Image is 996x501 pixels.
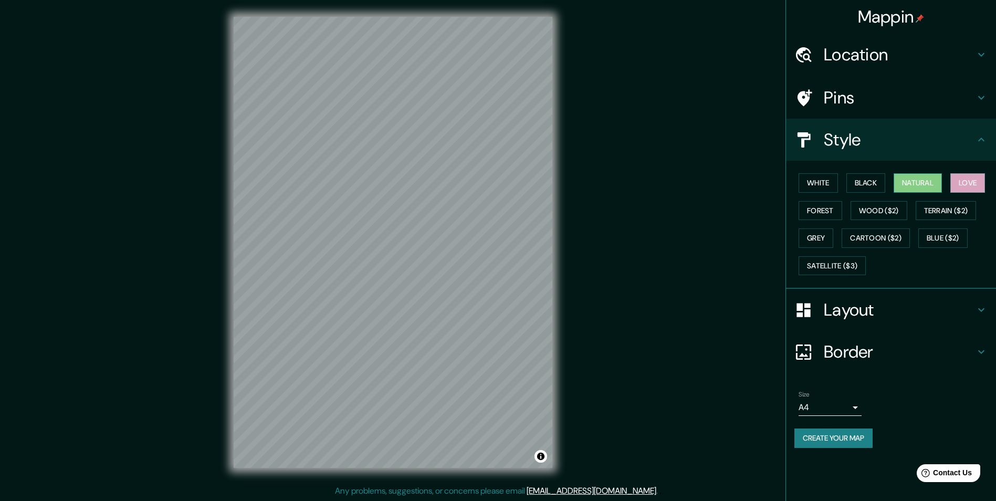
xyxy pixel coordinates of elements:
[799,228,833,248] button: Grey
[786,77,996,119] div: Pins
[794,429,873,448] button: Create your map
[916,14,924,23] img: pin-icon.png
[903,460,984,489] iframe: Help widget launcher
[234,17,552,468] canvas: Map
[799,399,862,416] div: A4
[851,201,907,221] button: Wood ($2)
[534,450,547,463] button: Toggle attribution
[824,299,975,320] h4: Layout
[916,201,977,221] button: Terrain ($2)
[786,289,996,331] div: Layout
[527,485,656,496] a: [EMAIL_ADDRESS][DOMAIN_NAME]
[824,129,975,150] h4: Style
[799,390,810,399] label: Size
[799,256,866,276] button: Satellite ($3)
[918,228,968,248] button: Blue ($2)
[659,485,662,497] div: .
[950,173,985,193] button: Love
[842,228,910,248] button: Cartoon ($2)
[658,485,659,497] div: .
[799,201,842,221] button: Forest
[894,173,942,193] button: Natural
[786,331,996,373] div: Border
[858,6,925,27] h4: Mappin
[799,173,838,193] button: White
[786,34,996,76] div: Location
[846,173,886,193] button: Black
[824,44,975,65] h4: Location
[335,485,658,497] p: Any problems, suggestions, or concerns please email .
[824,87,975,108] h4: Pins
[824,341,975,362] h4: Border
[786,119,996,161] div: Style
